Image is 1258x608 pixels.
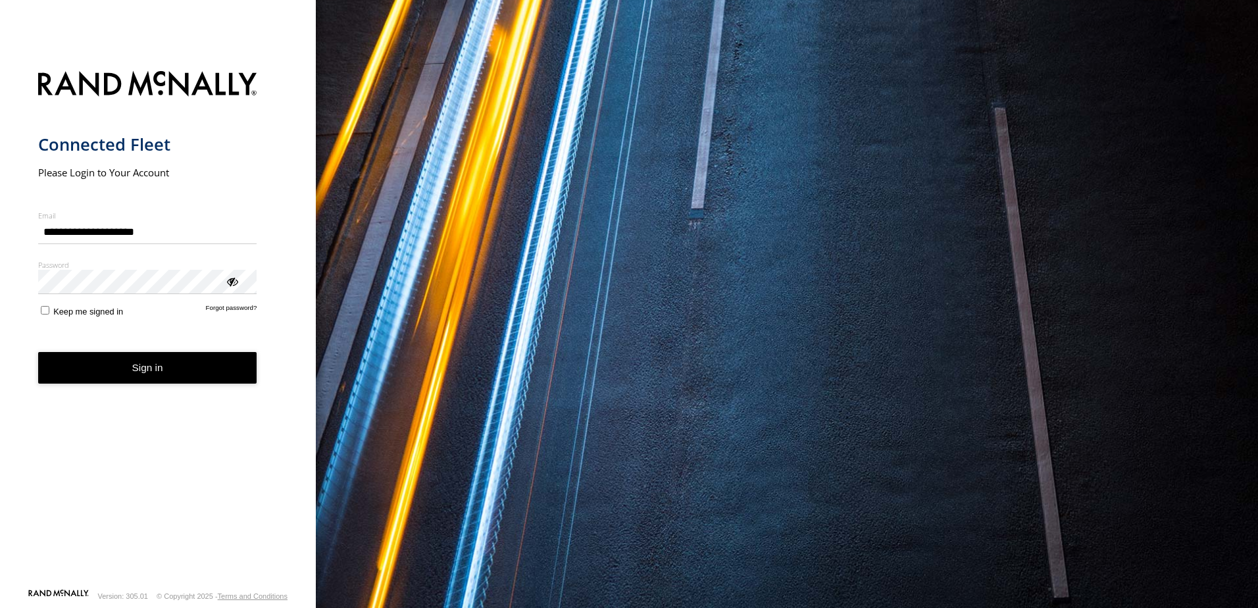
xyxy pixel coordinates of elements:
input: Keep me signed in [41,306,49,315]
button: Sign in [38,352,257,384]
h1: Connected Fleet [38,134,257,155]
a: Forgot password? [206,304,257,317]
img: Rand McNally [38,68,257,102]
label: Email [38,211,257,220]
div: Version: 305.01 [98,592,148,600]
div: © Copyright 2025 - [157,592,288,600]
a: Visit our Website [28,590,89,603]
span: Keep me signed in [53,307,123,317]
h2: Please Login to Your Account [38,166,257,179]
form: main [38,63,278,588]
label: Password [38,260,257,270]
div: ViewPassword [225,274,238,288]
a: Terms and Conditions [218,592,288,600]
